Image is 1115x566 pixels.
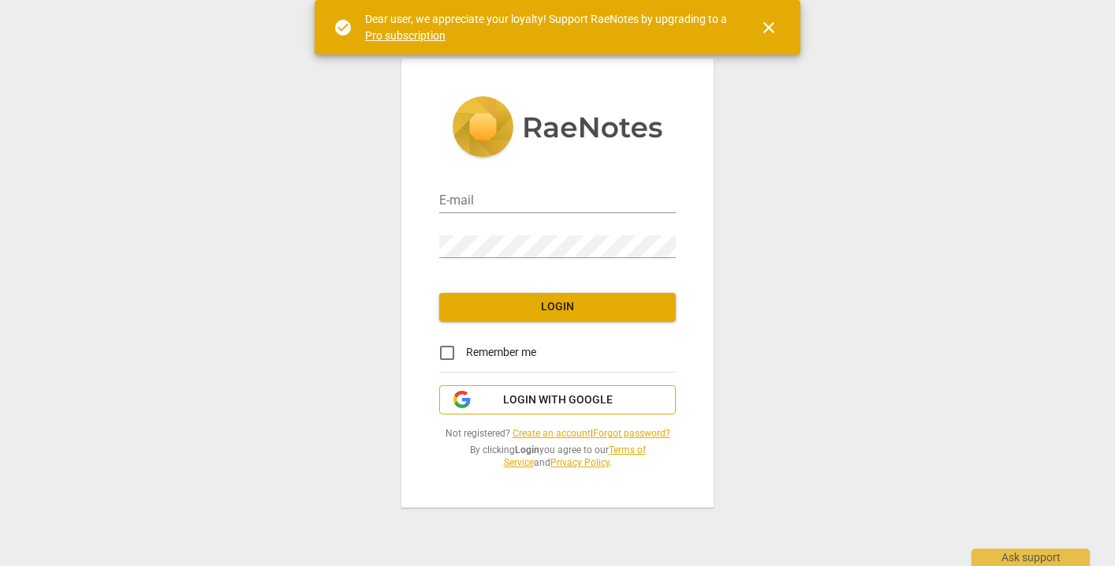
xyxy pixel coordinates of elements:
[334,18,352,37] span: check_circle
[593,428,670,439] a: Forgot password?
[452,299,663,315] span: Login
[439,444,676,470] span: By clicking you agree to our and .
[365,11,731,43] div: Dear user, we appreciate your loyalty! Support RaeNotes by upgrading to a
[365,29,446,42] a: Pro subscription
[759,18,778,37] span: close
[550,457,610,468] a: Privacy Policy
[452,96,663,161] img: 5ac2273c67554f335776073100b6d88f.svg
[504,444,646,469] a: Terms of Service
[466,344,536,361] span: Remember me
[515,444,539,455] b: Login
[503,392,613,408] span: Login with Google
[439,385,676,415] button: Login with Google
[971,549,1090,566] div: Ask support
[439,293,676,321] button: Login
[439,427,676,440] span: Not registered? |
[750,9,788,47] button: Close
[513,428,591,439] a: Create an account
